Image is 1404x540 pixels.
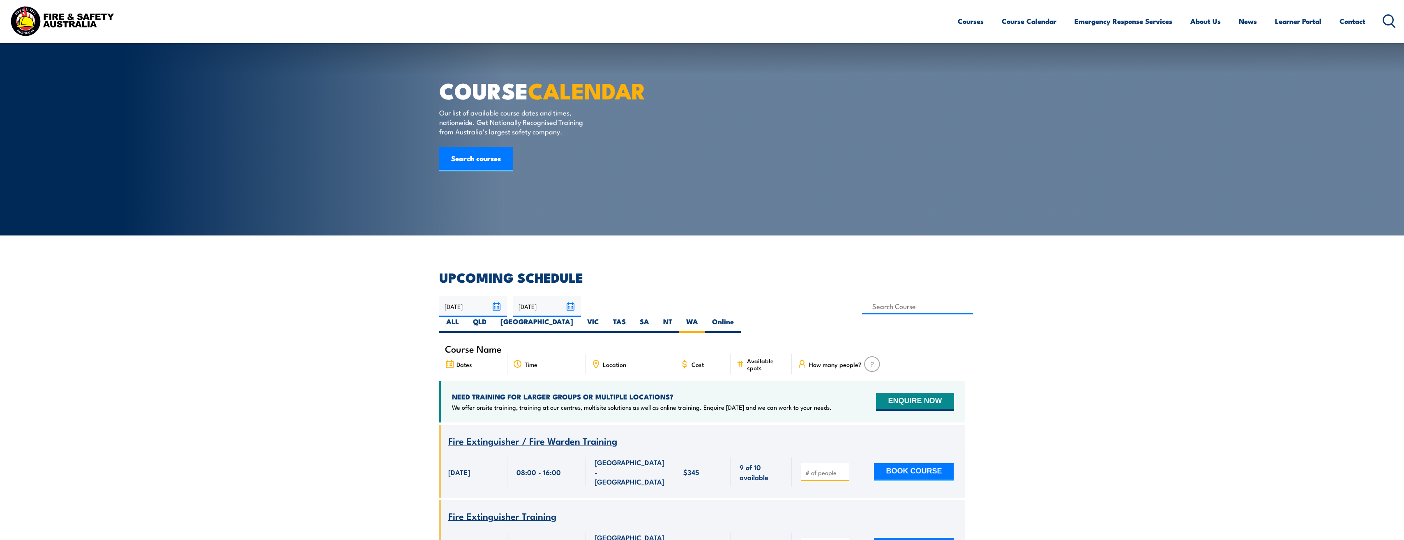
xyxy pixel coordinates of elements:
[513,296,581,317] input: To date
[448,434,617,448] span: Fire Extinguisher / Fire Warden Training
[958,10,984,32] a: Courses
[862,298,973,314] input: Search Course
[439,147,513,171] a: Search courses
[448,436,617,446] a: Fire Extinguisher / Fire Warden Training
[580,317,606,333] label: VIC
[1002,10,1056,32] a: Course Calendar
[448,511,556,522] a: Fire Extinguisher Training
[595,457,665,486] span: [GEOGRAPHIC_DATA] - [GEOGRAPHIC_DATA]
[439,296,507,317] input: From date
[448,467,470,477] span: [DATE]
[466,317,493,333] label: QLD
[1275,10,1321,32] a: Learner Portal
[679,317,705,333] label: WA
[809,361,862,368] span: How many people?
[439,108,589,136] p: Our list of available course dates and times, nationwide. Get Nationally Recognised Training from...
[439,271,965,283] h2: UPCOMING SCHEDULE
[528,73,646,107] strong: CALENDAR
[740,462,783,482] span: 9 of 10 available
[603,361,626,368] span: Location
[683,467,699,477] span: $345
[1239,10,1257,32] a: News
[692,361,704,368] span: Cost
[656,317,679,333] label: NT
[456,361,472,368] span: Dates
[439,317,466,333] label: ALL
[439,81,642,100] h1: COURSE
[874,463,954,481] button: BOOK COURSE
[452,403,832,411] p: We offer onsite training, training at our centres, multisite solutions as well as online training...
[448,509,556,523] span: Fire Extinguisher Training
[633,317,656,333] label: SA
[493,317,580,333] label: [GEOGRAPHIC_DATA]
[1074,10,1172,32] a: Emergency Response Services
[1339,10,1365,32] a: Contact
[445,345,502,352] span: Course Name
[747,357,786,371] span: Available spots
[805,468,846,477] input: # of people
[525,361,537,368] span: Time
[452,392,832,401] h4: NEED TRAINING FOR LARGER GROUPS OR MULTIPLE LOCATIONS?
[876,393,954,411] button: ENQUIRE NOW
[516,467,561,477] span: 08:00 - 16:00
[1190,10,1221,32] a: About Us
[606,317,633,333] label: TAS
[705,317,741,333] label: Online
